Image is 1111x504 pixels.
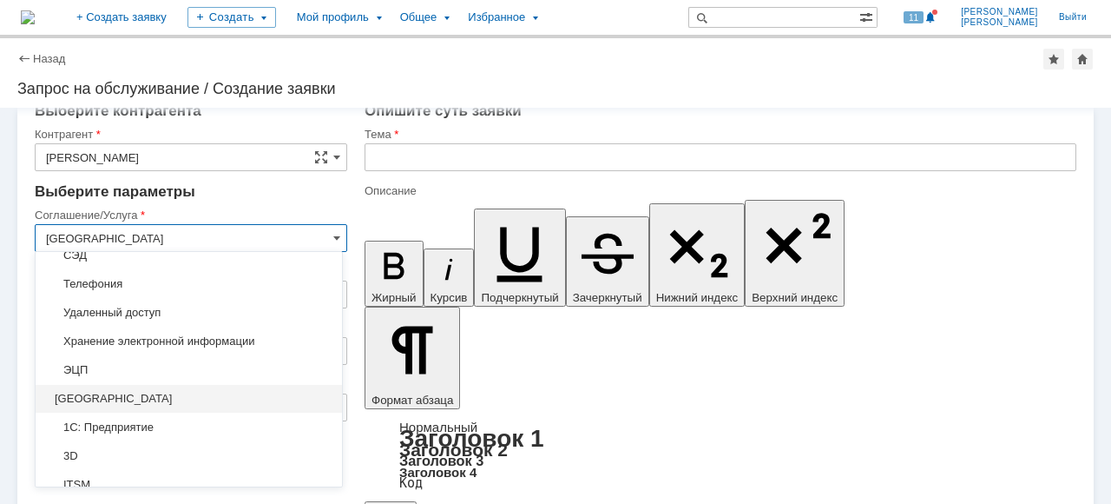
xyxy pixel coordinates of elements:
[35,183,195,200] span: Выберите параметры
[365,103,522,119] span: Опишите суть заявки
[35,103,201,119] span: Выберите контрагента
[35,129,344,140] div: Контрагент
[399,425,544,452] a: Заголовок 1
[961,17,1038,28] span: [PERSON_NAME]
[46,335,332,348] span: Хранение электронной информации
[961,7,1038,17] span: [PERSON_NAME]
[1072,49,1093,70] div: Сделать домашней страницей
[752,291,838,304] span: Верхний индекс
[431,291,468,304] span: Курсив
[46,249,332,262] span: СЭД
[399,475,423,491] a: Код
[859,8,877,24] span: Расширенный поиск
[35,209,344,221] div: Соглашение/Услуга
[399,453,483,468] a: Заголовок 3
[481,291,558,304] span: Подчеркнутый
[399,440,508,460] a: Заголовок 2
[314,150,328,164] span: Сложная форма
[46,449,332,463] span: 3D
[46,421,332,434] span: 1С: Предприятие
[17,80,1094,97] div: Запрос на обслуживание / Создание заявки
[46,363,332,377] span: ЭЦП
[21,10,35,24] a: Перейти на домашнюю страницу
[21,10,35,24] img: logo
[46,277,332,291] span: Телефония
[365,241,424,307] button: Жирный
[573,291,642,304] span: Зачеркнутый
[1043,49,1064,70] div: Добавить в избранное
[399,420,477,434] a: Нормальный
[474,209,565,307] button: Подчеркнутый
[371,394,453,407] span: Формат абзаца
[649,203,746,307] button: Нижний индекс
[365,307,460,409] button: Формат абзаца
[365,129,1073,140] div: Тема
[399,465,477,480] a: Заголовок 4
[656,291,739,304] span: Нижний индекс
[365,185,1073,196] div: Описание
[566,216,649,307] button: Зачеркнутый
[745,200,845,307] button: Верхний индекс
[365,421,1076,489] div: Формат абзаца
[904,11,924,23] span: 11
[187,7,276,28] div: Создать
[33,52,65,65] a: Назад
[46,392,332,406] span: [GEOGRAPHIC_DATA]
[371,291,417,304] span: Жирный
[46,478,332,492] span: ITSM
[424,249,475,307] button: Курсив
[46,306,332,320] span: Удаленный доступ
